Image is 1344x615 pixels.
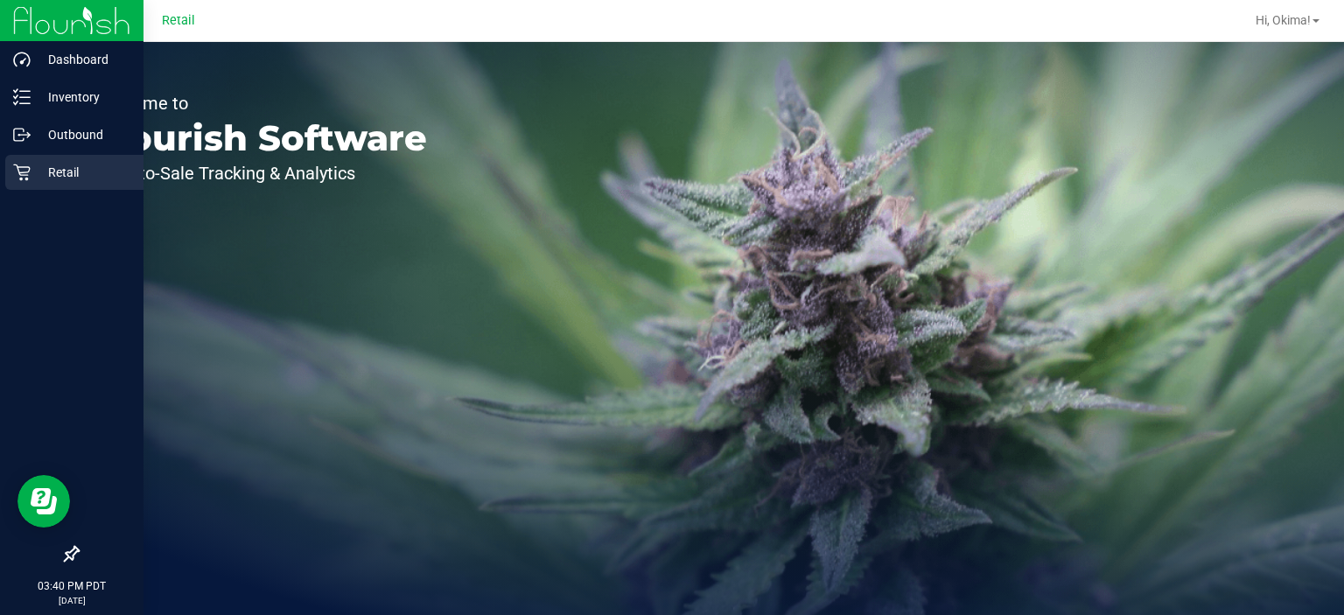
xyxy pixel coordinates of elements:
[94,121,427,156] p: Flourish Software
[13,164,31,181] inline-svg: Retail
[162,13,195,28] span: Retail
[94,164,427,182] p: Seed-to-Sale Tracking & Analytics
[17,475,70,528] iframe: Resource center
[31,162,136,183] p: Retail
[1256,13,1311,27] span: Hi, Okima!
[8,594,136,607] p: [DATE]
[13,88,31,106] inline-svg: Inventory
[31,124,136,145] p: Outbound
[31,49,136,70] p: Dashboard
[31,87,136,108] p: Inventory
[8,578,136,594] p: 03:40 PM PDT
[13,51,31,68] inline-svg: Dashboard
[94,94,427,112] p: Welcome to
[13,126,31,143] inline-svg: Outbound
